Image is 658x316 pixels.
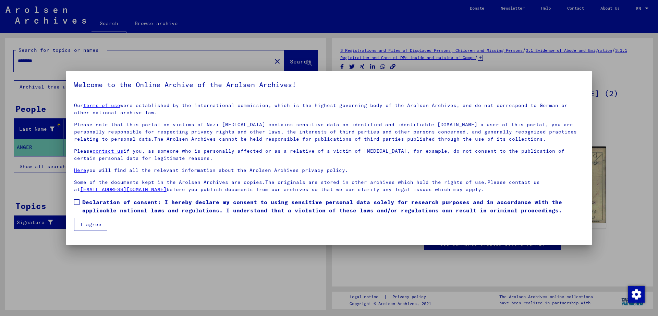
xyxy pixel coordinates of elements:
[74,148,584,162] p: Please if you, as someone who is personally affected or as a relative of a victim of [MEDICAL_DAT...
[628,286,644,302] div: Change consent
[74,79,584,90] h5: Welcome to the Online Archive of the Arolsen Archives!
[80,186,167,192] a: [EMAIL_ADDRESS][DOMAIN_NAME]
[74,167,584,174] p: you will find all the relevant information about the Arolsen Archives privacy policy.
[74,179,584,193] p: Some of the documents kept in the Arolsen Archives are copies.The originals are stored in other a...
[74,102,584,116] p: Our were established by the international commission, which is the highest governing body of the ...
[628,286,645,303] img: Change consent
[83,102,120,108] a: terms of use
[74,218,107,231] button: I agree
[93,148,123,154] a: contact us
[82,198,584,214] span: Declaration of consent: I hereby declare my consent to using sensitive personal data solely for r...
[74,167,86,173] a: Here
[74,121,584,143] p: Please note that this portal on victims of Nazi [MEDICAL_DATA] contains sensitive data on identif...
